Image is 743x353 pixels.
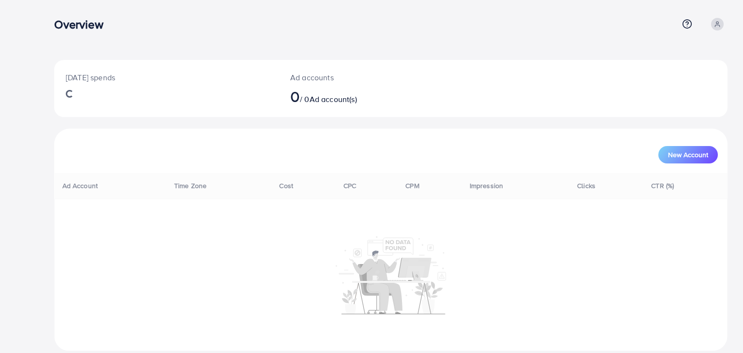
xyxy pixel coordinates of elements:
[54,17,111,31] h3: Overview
[290,87,435,105] h2: / 0
[658,146,718,163] button: New Account
[290,85,300,107] span: 0
[66,72,267,83] p: [DATE] spends
[290,72,435,83] p: Ad accounts
[668,151,708,158] span: New Account
[310,94,357,104] span: Ad account(s)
